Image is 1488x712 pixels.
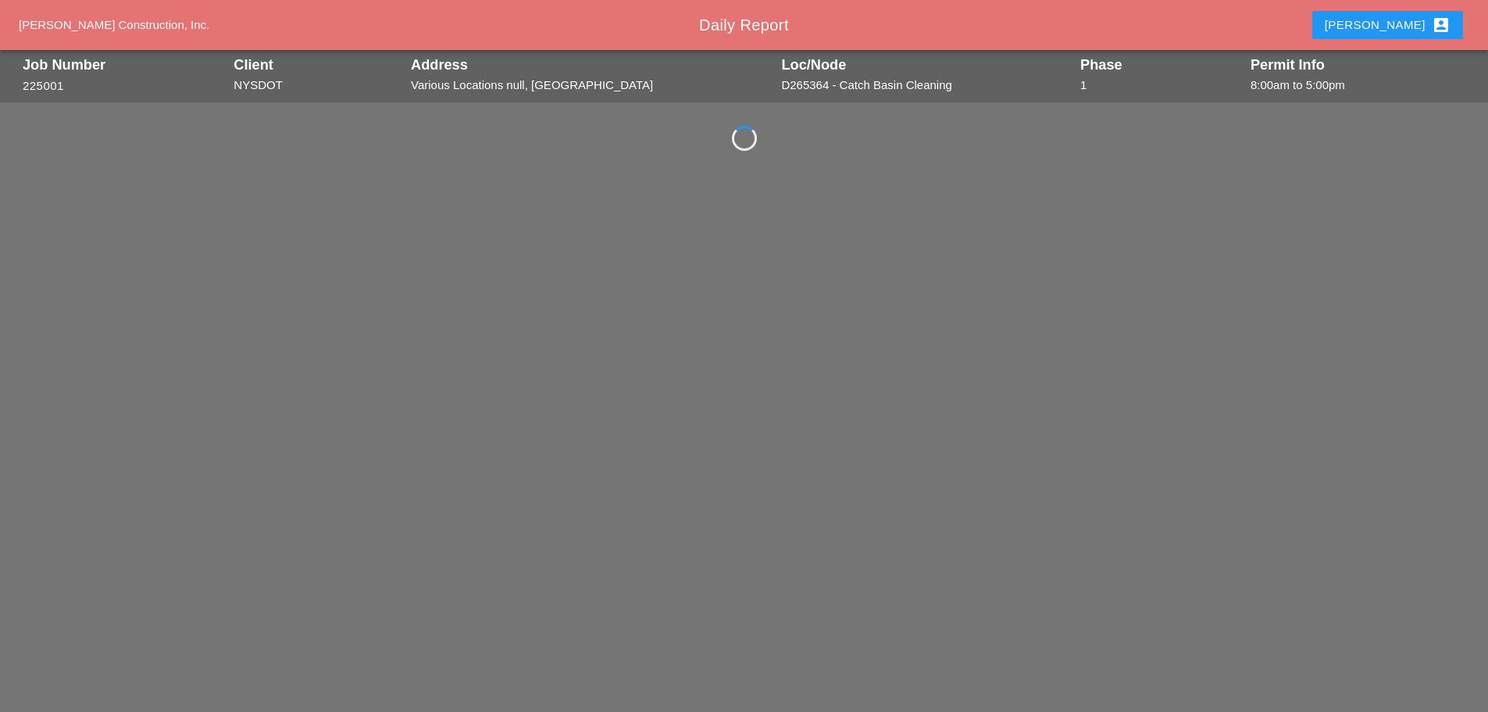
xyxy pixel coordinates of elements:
button: [PERSON_NAME] [1312,11,1463,39]
a: [PERSON_NAME] Construction, Inc. [19,18,209,31]
i: account_box [1432,16,1451,34]
div: Phase [1080,57,1243,73]
div: Address [411,57,773,73]
div: Client [234,57,403,73]
div: NYSDOT [234,77,403,95]
div: Permit Info [1251,57,1465,73]
button: 225001 [23,77,64,95]
span: Daily Report [699,16,789,34]
div: [PERSON_NAME] [1325,16,1451,34]
div: 8:00am to 5:00pm [1251,77,1465,95]
div: Loc/Node [781,57,1072,73]
div: Job Number [23,57,226,73]
div: D265364 - Catch Basin Cleaning [781,77,1072,95]
div: Various Locations null, [GEOGRAPHIC_DATA] [411,77,773,95]
div: 1 [1080,77,1243,95]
